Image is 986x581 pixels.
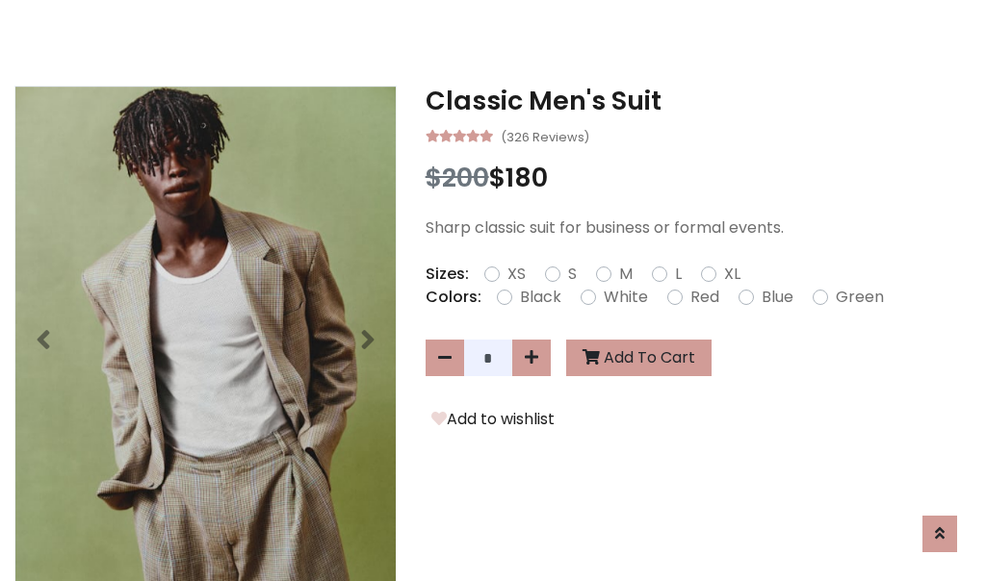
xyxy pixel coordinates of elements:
span: 180 [506,160,548,195]
span: $200 [426,160,489,195]
label: M [619,263,633,286]
label: Black [520,286,561,309]
p: Sizes: [426,263,469,286]
button: Add To Cart [566,340,712,376]
h3: $ [426,163,972,193]
button: Add to wishlist [426,407,560,432]
small: (326 Reviews) [501,124,589,147]
label: XL [724,263,740,286]
p: Sharp classic suit for business or formal events. [426,216,972,240]
p: Colors: [426,286,481,309]
label: XS [507,263,526,286]
label: Red [690,286,719,309]
label: White [604,286,648,309]
label: S [568,263,577,286]
h3: Classic Men's Suit [426,86,972,116]
label: L [675,263,682,286]
label: Green [836,286,884,309]
label: Blue [762,286,793,309]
